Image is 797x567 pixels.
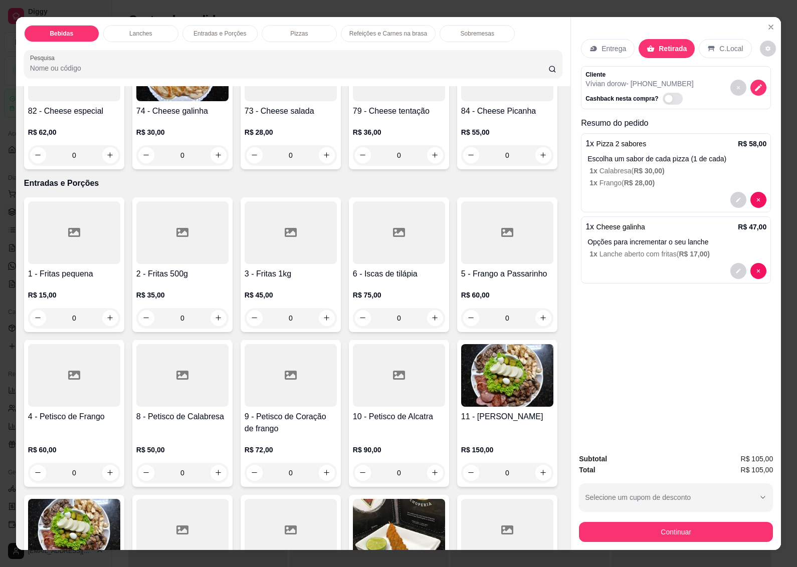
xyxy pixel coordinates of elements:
button: decrease-product-quantity [463,310,479,326]
h4: 10 - Petisco de Alcatra [353,411,445,423]
button: decrease-product-quantity [750,263,766,279]
span: R$ 105,00 [741,464,773,475]
p: R$ 36,00 [353,127,445,137]
span: Pizza 2 sabores [596,140,647,148]
p: R$ 28,00 [245,127,337,137]
p: Pizzas [290,30,308,38]
p: Refeições e Carnes na brasa [349,30,427,38]
p: Entrega [602,44,626,54]
p: R$ 55,00 [461,127,553,137]
p: R$ 47,00 [738,222,766,232]
p: Entradas e Porções [24,177,562,189]
p: C.Local [719,44,743,54]
p: Cliente [585,71,694,79]
p: Calabresa ( [589,166,766,176]
p: R$ 75,00 [353,290,445,300]
label: Pesquisa [30,54,58,62]
p: R$ 35,00 [136,290,229,300]
h4: 79 - Cheese tentação [353,105,445,117]
p: R$ 150,00 [461,445,553,455]
span: R$ 17,00 ) [679,250,710,258]
p: R$ 15,00 [28,290,120,300]
p: Vívian dorow - [PHONE_NUMBER] [585,79,694,89]
p: Retirada [659,44,687,54]
h4: 11 - [PERSON_NAME] [461,411,553,423]
button: Close [763,19,779,35]
span: Cheese galinha [596,223,645,231]
strong: Total [579,466,595,474]
h4: 9 - Petisco de Coração de frango [245,411,337,435]
p: Lanches [129,30,152,38]
p: R$ 62,00 [28,127,120,137]
p: R$ 60,00 [461,290,553,300]
button: decrease-product-quantity [750,80,766,96]
p: Cashback nesta compra? [585,95,658,103]
h4: 1 - Fritas pequena [28,268,120,280]
p: Escolha um sabor de cada pizza (1 de cada) [587,154,766,164]
h4: 4 - Petisco de Frango [28,411,120,423]
p: R$ 72,00 [245,445,337,455]
h4: 84 - Cheese Picanha [461,105,553,117]
p: R$ 60,00 [28,445,120,455]
span: 1 x [589,250,599,258]
button: decrease-product-quantity [730,263,746,279]
p: Entradas e Porções [193,30,246,38]
input: Pesquisa [30,63,549,73]
h4: 2 - Fritas 500g [136,268,229,280]
p: 1 x [585,221,645,233]
img: product-image [353,499,445,561]
span: R$ 28,00 ) [624,179,655,187]
p: R$ 45,00 [245,290,337,300]
h4: 6 - Iscas de tilápia [353,268,445,280]
h4: 73 - Cheese salada [245,105,337,117]
h4: 5 - Frango a Passarinho [461,268,553,280]
span: R$ 30,00 ) [634,167,665,175]
h4: 3 - Fritas 1kg [245,268,337,280]
span: 1 x [589,167,599,175]
button: decrease-product-quantity [760,41,776,57]
p: R$ 50,00 [136,445,229,455]
p: Sobremesas [461,30,494,38]
label: Automatic updates [663,93,687,105]
p: R$ 30,00 [136,127,229,137]
p: R$ 58,00 [738,139,766,149]
button: decrease-product-quantity [750,192,766,208]
img: product-image [28,499,120,561]
h4: 74 - Cheese galinha [136,105,229,117]
button: decrease-product-quantity [730,192,746,208]
span: R$ 105,00 [741,453,773,464]
h4: 8 - Petisco de Calabresa [136,411,229,423]
p: Resumo do pedido [581,117,771,129]
button: increase-product-quantity [535,310,551,326]
p: 1 x [585,138,646,150]
button: decrease-product-quantity [730,80,746,96]
img: product-image [461,344,553,407]
button: decrease-product-quantity [355,310,371,326]
h4: 82 - Cheese especial [28,105,120,117]
p: Frango ( [589,178,766,188]
p: Lanche aberto com fritas ( [589,249,766,259]
button: Selecione um cupom de desconto [579,483,773,511]
p: Bebidas [50,30,73,38]
span: 1 x [589,179,599,187]
p: Opções para incrementar o seu lanche [587,237,766,247]
p: R$ 90,00 [353,445,445,455]
strong: Subtotal [579,455,607,463]
button: increase-product-quantity [427,310,443,326]
button: Continuar [579,522,773,542]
